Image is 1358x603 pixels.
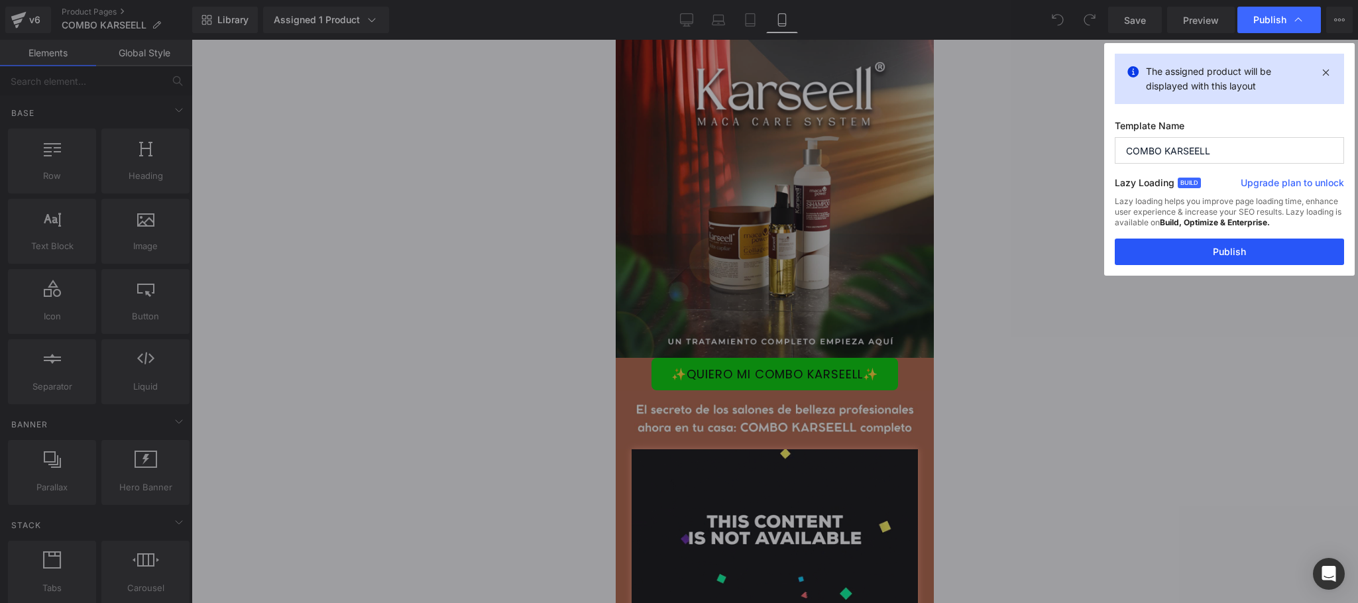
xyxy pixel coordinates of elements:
[1313,558,1345,590] div: Open Intercom Messenger
[56,327,262,342] span: ✨QUIERO MI COMBO KARSEELL✨
[1253,14,1286,26] span: Publish
[1115,120,1344,137] label: Template Name
[1115,174,1174,196] label: Lazy Loading
[1160,217,1270,227] strong: Build, Optimize & Enterprise.
[1178,178,1201,188] span: Build
[1146,64,1313,93] p: The assigned product will be displayed with this layout
[1115,239,1344,265] button: Publish
[1115,196,1344,239] div: Lazy loading helps you improve page loading time, enhance user experience & increase your SEO res...
[1241,176,1344,195] a: Upgrade plan to unlock
[36,318,282,351] a: ✨QUIERO MI COMBO KARSEELL✨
